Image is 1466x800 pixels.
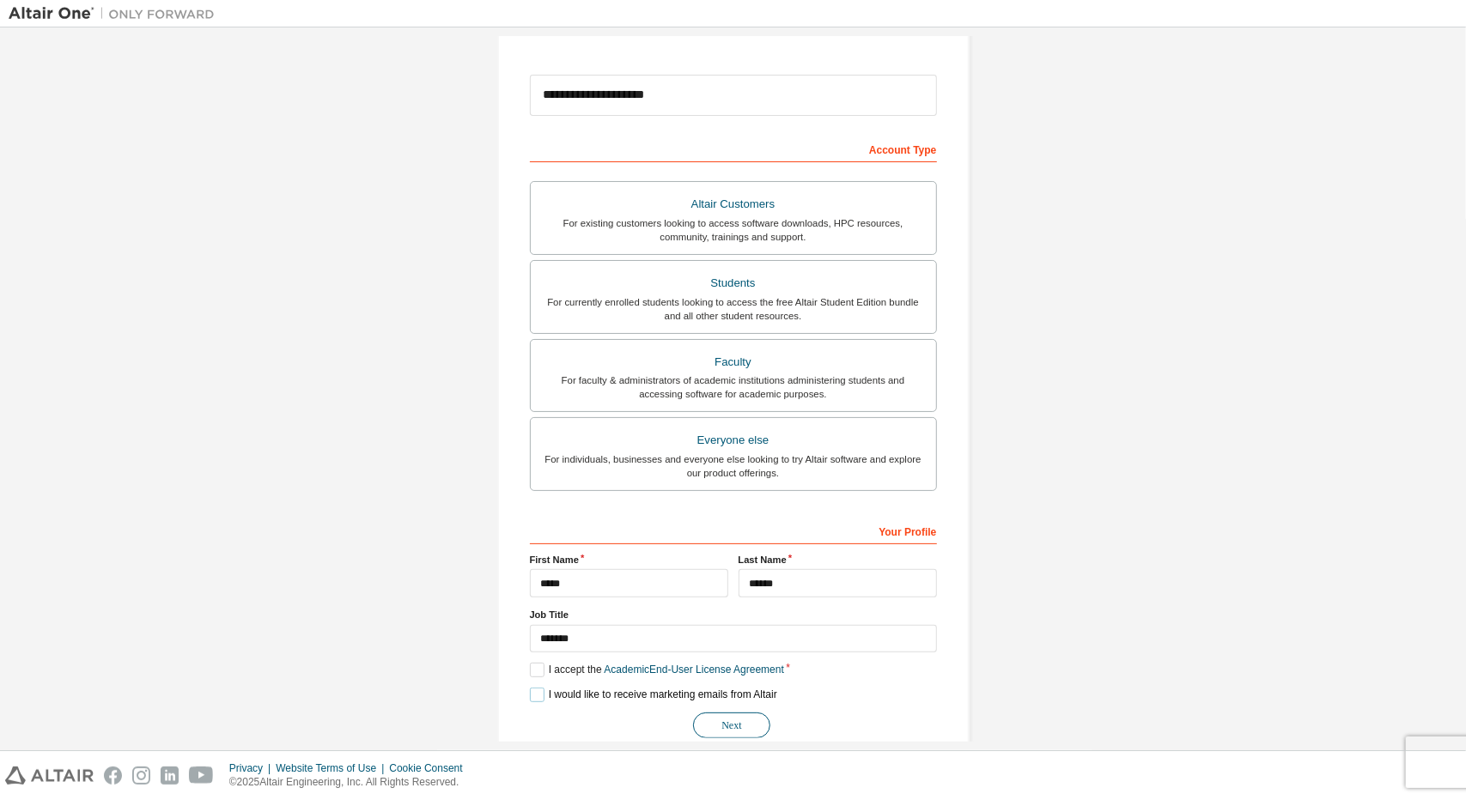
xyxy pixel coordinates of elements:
div: Account Type [530,135,937,162]
img: Altair One [9,5,223,22]
div: Students [541,271,926,295]
div: For currently enrolled students looking to access the free Altair Student Edition bundle and all ... [541,295,926,323]
button: Next [693,712,770,738]
div: For faculty & administrators of academic institutions administering students and accessing softwa... [541,373,926,401]
div: Privacy [229,761,276,775]
div: Faculty [541,350,926,374]
img: linkedin.svg [161,767,179,785]
div: For individuals, businesses and everyone else looking to try Altair software and explore our prod... [541,452,926,480]
div: Your Profile [530,517,937,544]
label: I accept the [530,663,784,677]
p: © 2025 Altair Engineering, Inc. All Rights Reserved. [229,775,473,790]
img: facebook.svg [104,767,122,785]
img: instagram.svg [132,767,150,785]
div: For existing customers looking to access software downloads, HPC resources, community, trainings ... [541,216,926,244]
label: First Name [530,553,728,567]
img: youtube.svg [189,767,214,785]
img: altair_logo.svg [5,767,94,785]
a: Academic End-User License Agreement [605,664,784,676]
div: Website Terms of Use [276,761,389,775]
div: Cookie Consent [389,761,472,775]
div: Altair Customers [541,192,926,216]
label: I would like to receive marketing emails from Altair [530,688,777,702]
div: Everyone else [541,428,926,452]
label: Job Title [530,608,937,621]
label: Last Name [739,553,937,567]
